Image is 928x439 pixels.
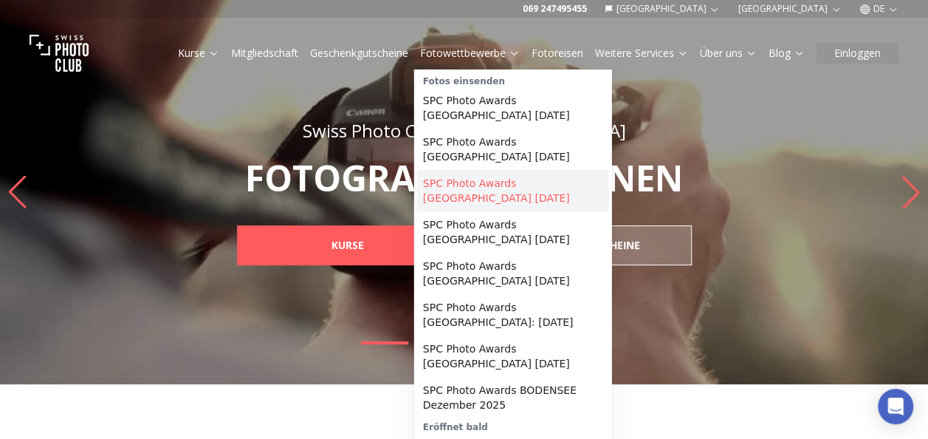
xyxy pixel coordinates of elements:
a: Fotoreisen [532,46,583,61]
a: SPC Photo Awards [GEOGRAPHIC_DATA] [DATE] [417,170,609,211]
a: Mitgliedschaft [231,46,298,61]
span: Swiss Photo Club: [GEOGRAPHIC_DATA] [303,118,626,143]
a: SPC Photo Awards [GEOGRAPHIC_DATA] [DATE] [417,87,609,129]
a: Kurse [178,46,219,61]
a: Blog [769,46,805,61]
a: SPC Photo Awards [GEOGRAPHIC_DATA]: [DATE] [417,294,609,336]
b: KURSE [331,238,364,253]
a: Weitere Services [595,46,688,61]
div: Open Intercom Messenger [878,389,913,424]
button: Fotowettbewerbe [414,43,526,64]
a: 069 247495455 [523,3,587,15]
button: Kurse [172,43,225,64]
a: SPC Photo Awards [GEOGRAPHIC_DATA] [DATE] [417,336,609,377]
a: KURSE [237,225,458,265]
a: Geschenkgutscheine [310,46,408,61]
a: Fotowettbewerbe [420,46,520,61]
button: Einloggen [817,43,898,64]
p: FOTOGRAFIEREN LERNEN [204,160,724,196]
button: Geschenkgutscheine [304,43,414,64]
div: Eröffnet bald [417,418,609,433]
button: Weitere Services [589,43,694,64]
button: Über uns [694,43,763,64]
img: Swiss photo club [30,24,89,83]
button: Mitgliedschaft [225,43,304,64]
a: SPC Photo Awards BODENSEE Dezember 2025 [417,377,609,418]
button: Blog [763,43,811,64]
div: Fotos einsenden [417,72,609,87]
a: SPC Photo Awards [GEOGRAPHIC_DATA] [DATE] [417,253,609,294]
a: Über uns [700,46,757,61]
a: SPC Photo Awards [GEOGRAPHIC_DATA] [DATE] [417,129,609,170]
a: SPC Photo Awards [GEOGRAPHIC_DATA] [DATE] [417,211,609,253]
button: Fotoreisen [526,43,589,64]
